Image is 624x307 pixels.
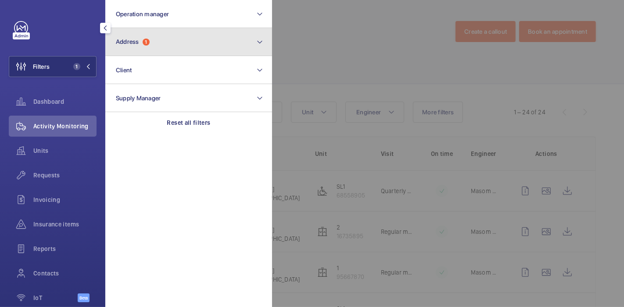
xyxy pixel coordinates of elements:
[33,195,97,204] span: Invoicing
[33,62,50,71] span: Filters
[33,244,97,253] span: Reports
[33,97,97,106] span: Dashboard
[33,220,97,229] span: Insurance items
[33,293,78,302] span: IoT
[33,171,97,180] span: Requests
[33,146,97,155] span: Units
[78,293,90,302] span: Beta
[9,56,97,77] button: Filters1
[33,122,97,131] span: Activity Monitoring
[73,63,80,70] span: 1
[33,269,97,278] span: Contacts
